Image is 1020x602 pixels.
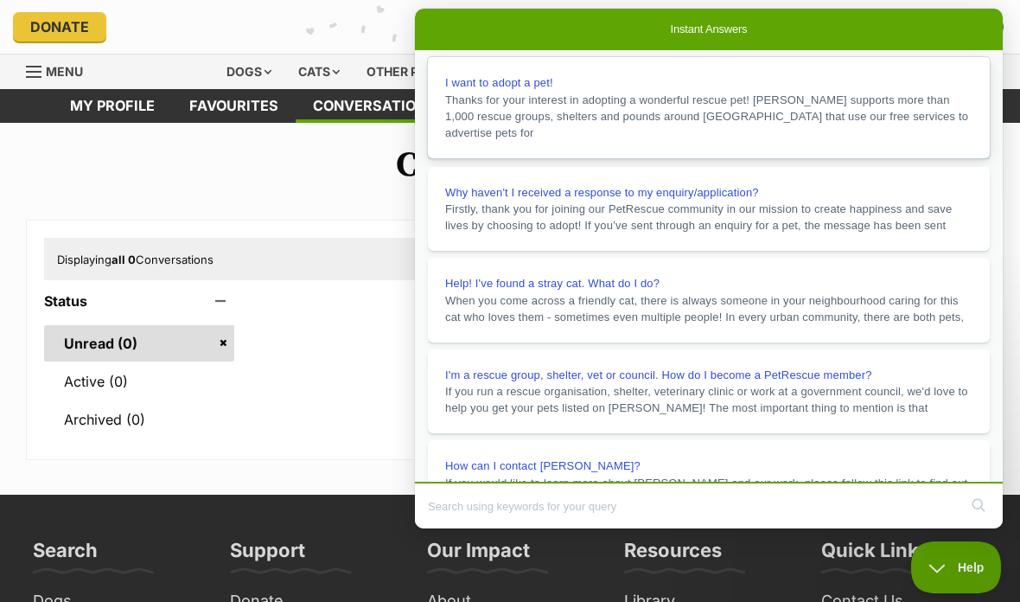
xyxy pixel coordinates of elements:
[112,253,136,266] strong: all 0
[230,538,305,573] h3: Support
[911,541,1003,593] iframe: Help Scout Beacon - Close
[44,401,234,438] a: Archived (0)
[44,293,234,309] header: Status
[296,89,453,123] a: conversations
[57,253,214,266] span: Displaying Conversations
[427,538,530,573] h3: Our Impact
[550,483,577,510] button: Submit search query
[172,89,296,123] a: Favourites
[624,538,722,573] h3: Resources
[46,64,83,79] span: Menu
[415,9,1003,528] iframe: Help Scout Beacon - Live Chat, Contact Form, and Knowledge Base
[44,325,234,362] a: Unread (0)
[286,54,352,89] div: Cats
[13,12,106,42] a: Donate
[214,54,284,89] div: Dogs
[44,363,234,400] a: Active (0)
[33,538,98,573] h3: Search
[821,538,929,573] h3: Quick Links
[252,329,976,370] p: 🎉 You're all up to date! 🎉
[354,54,463,89] div: Other pets
[53,89,172,123] a: My profile
[26,54,95,86] a: Menu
